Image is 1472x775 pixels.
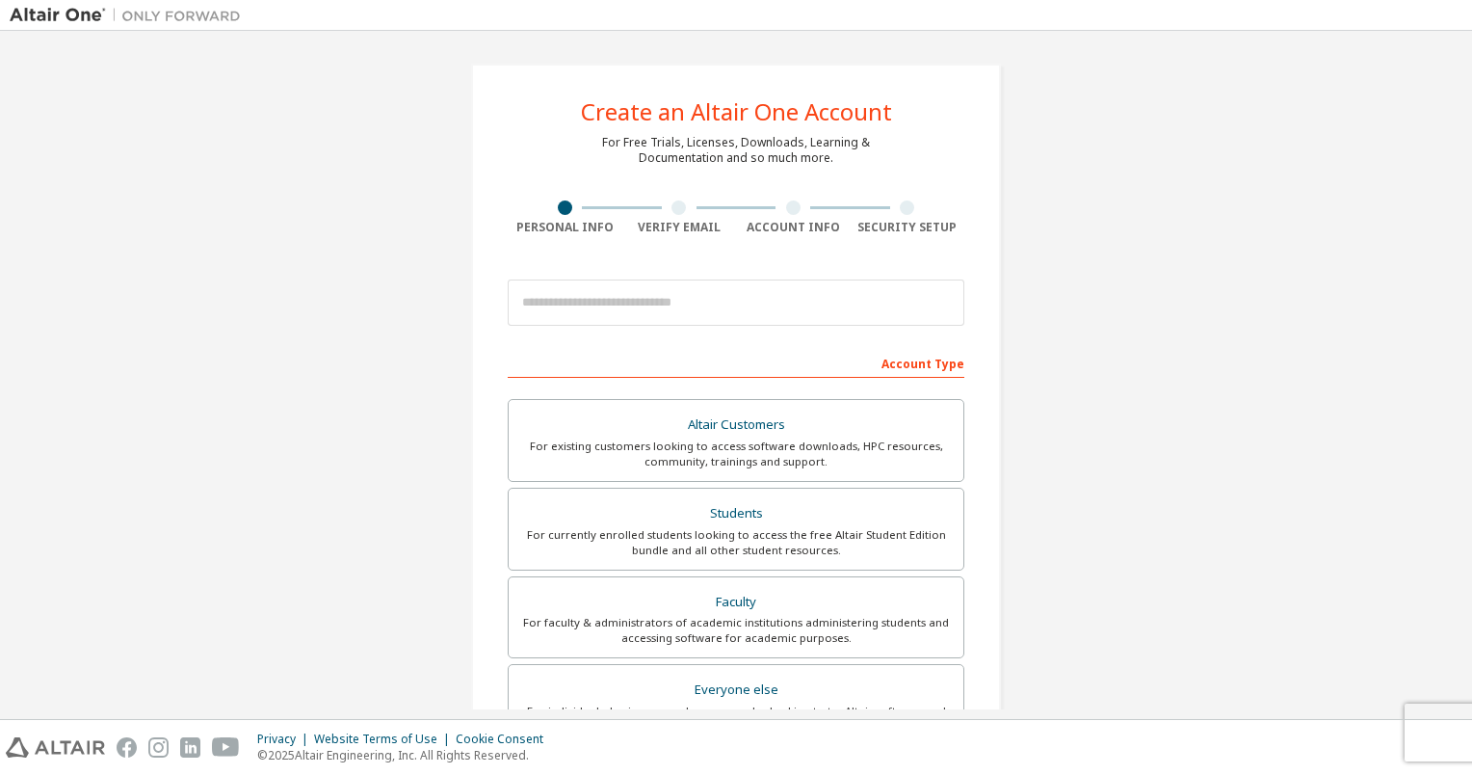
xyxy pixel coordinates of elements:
[257,747,555,763] p: © 2025 Altair Engineering, Inc. All Rights Reserved.
[10,6,250,25] img: Altair One
[508,220,622,235] div: Personal Info
[314,732,456,747] div: Website Terms of Use
[520,677,952,704] div: Everyone else
[851,220,965,235] div: Security Setup
[520,412,952,439] div: Altair Customers
[148,737,169,758] img: instagram.svg
[6,737,105,758] img: altair_logo.svg
[581,100,892,123] div: Create an Altair One Account
[520,704,952,735] div: For individuals, businesses and everyone else looking to try Altair software and explore our prod...
[520,439,952,469] div: For existing customers looking to access software downloads, HPC resources, community, trainings ...
[456,732,555,747] div: Cookie Consent
[212,737,240,758] img: youtube.svg
[180,737,200,758] img: linkedin.svg
[520,500,952,527] div: Students
[117,737,137,758] img: facebook.svg
[520,527,952,558] div: For currently enrolled students looking to access the free Altair Student Edition bundle and all ...
[736,220,851,235] div: Account Info
[257,732,314,747] div: Privacy
[520,615,952,646] div: For faculty & administrators of academic institutions administering students and accessing softwa...
[622,220,737,235] div: Verify Email
[602,135,870,166] div: For Free Trials, Licenses, Downloads, Learning & Documentation and so much more.
[520,589,952,616] div: Faculty
[508,347,964,378] div: Account Type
